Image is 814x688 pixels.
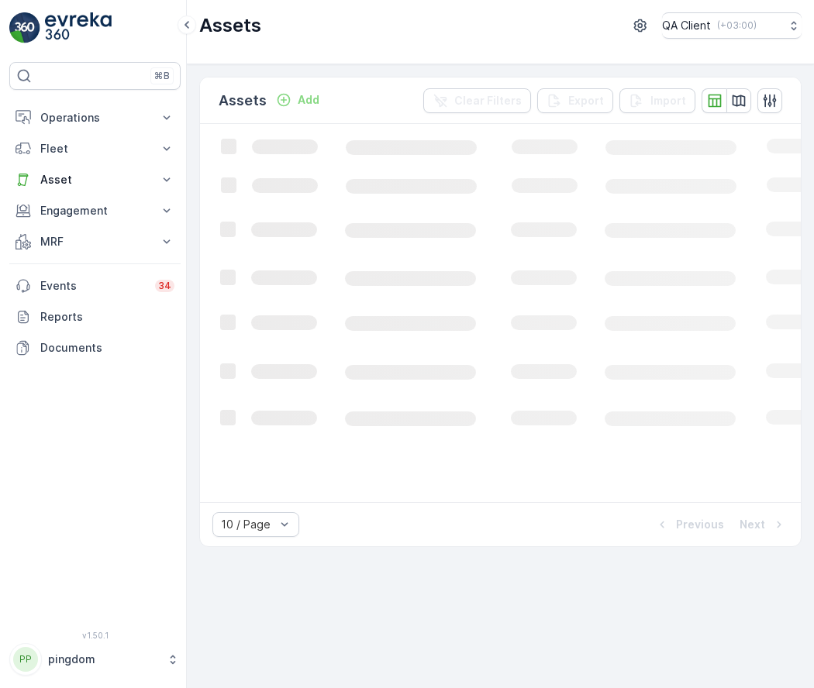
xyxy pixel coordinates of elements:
p: Asset [40,172,150,187]
p: Export [568,93,604,108]
div: PP [13,647,38,672]
p: MRF [40,234,150,249]
button: Export [537,88,613,113]
button: Add [270,91,326,109]
button: QA Client(+03:00) [662,12,802,39]
button: MRF [9,226,181,257]
p: QA Client [662,18,711,33]
p: Clear Filters [454,93,522,108]
p: Reports [40,309,174,325]
p: Import [650,93,686,108]
a: Events34 [9,270,181,301]
p: pingdom [48,652,159,667]
p: ( +03:00 ) [717,19,757,32]
p: Previous [676,517,724,532]
p: Operations [40,110,150,126]
p: Next [740,517,765,532]
button: Previous [653,515,726,534]
p: Documents [40,340,174,356]
a: Reports [9,301,181,332]
p: ⌘B [154,70,170,82]
button: Fleet [9,133,181,164]
span: v 1.50.1 [9,631,181,640]
button: Clear Filters [423,88,531,113]
p: Fleet [40,141,150,157]
p: Add [298,92,319,108]
p: Assets [219,90,267,112]
img: logo_light-DOdMpM7g.png [45,12,112,43]
p: Engagement [40,203,150,218]
button: Engagement [9,195,181,226]
p: Assets [199,13,261,38]
a: Documents [9,332,181,363]
button: PPpingdom [9,643,181,676]
img: logo [9,12,40,43]
button: Next [738,515,788,534]
button: Import [619,88,695,113]
button: Asset [9,164,181,195]
button: Operations [9,102,181,133]
p: 34 [158,280,171,292]
p: Events [40,278,146,294]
